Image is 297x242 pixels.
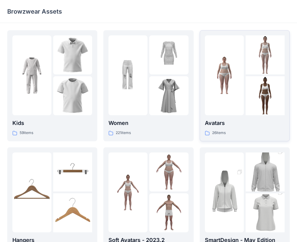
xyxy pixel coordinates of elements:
img: folder 1 [108,56,147,95]
a: folder 1folder 2folder 3Women221items [103,30,193,141]
img: folder 1 [12,173,51,212]
img: folder 2 [246,143,285,201]
img: folder 1 [108,173,147,212]
p: Women [108,119,188,127]
p: Avatars [205,119,285,127]
p: Kids [12,119,92,127]
img: folder 2 [246,35,285,74]
p: Browzwear Assets [7,7,62,16]
a: folder 1folder 2folder 3Kids59items [7,30,97,141]
img: folder 3 [53,76,92,115]
img: folder 1 [205,56,244,95]
img: folder 2 [149,152,188,191]
img: folder 2 [53,35,92,74]
img: folder 1 [12,56,51,95]
img: folder 3 [149,193,188,232]
p: 26 items [212,130,226,136]
p: 221 items [116,130,131,136]
img: folder 3 [246,76,285,115]
p: 59 items [20,130,33,136]
img: folder 3 [149,76,188,115]
a: folder 1folder 2folder 3Avatars26items [200,30,290,141]
img: folder 3 [53,193,92,232]
img: folder 1 [205,163,244,222]
img: folder 2 [53,152,92,191]
img: folder 2 [149,35,188,74]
